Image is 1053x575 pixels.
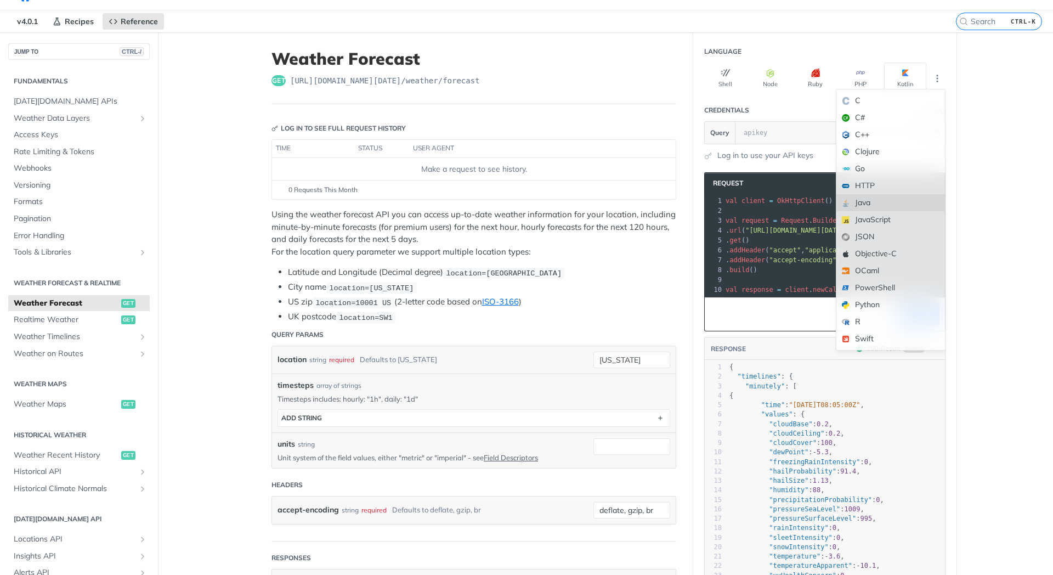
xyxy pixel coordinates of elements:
div: Credentials [704,105,749,115]
span: get [121,315,135,324]
a: Locations APIShow subpages for Locations API [8,531,150,548]
span: "cloudCeiling" [769,430,824,437]
span: Weather Timelines [14,331,135,342]
span: "hailSize" [769,477,808,484]
a: Weather Mapsget [8,396,150,413]
span: : { [729,373,793,380]
span: location=[GEOGRAPHIC_DATA] [446,269,562,277]
a: Weather TimelinesShow subpages for Weather Timelines [8,329,150,345]
span: 91.4 [840,467,856,475]
div: 13 [705,476,722,486]
div: 12 [705,467,722,476]
span: 1009 [845,505,860,513]
div: 10 [705,285,723,295]
span: Weather Forecast [14,298,118,309]
span: "precipitationProbability" [769,496,872,504]
span: "temperature" [769,553,820,560]
span: response [741,286,773,294]
a: Error Handling [8,228,150,244]
a: Webhooks [8,160,150,177]
a: Weather Data LayersShow subpages for Weather Data Layers [8,110,150,127]
span: Recipes [65,16,94,26]
div: 21 [705,552,722,561]
span: "time" [761,401,785,409]
button: Query [705,122,735,144]
span: . () [726,266,757,274]
div: 8 [705,429,722,438]
button: Show subpages for Insights API [138,552,147,561]
button: PHP [839,63,881,94]
button: Show subpages for Weather on Routes [138,349,147,358]
span: Reference [121,16,158,26]
span: 3.6 [829,553,841,560]
span: location=10001 US [315,298,391,307]
div: 17 [705,514,722,523]
span: : , [729,486,824,494]
div: 19 [705,533,722,543]
span: : , [729,439,836,447]
span: Rate Limiting & Tokens [14,146,147,157]
a: [DATE][DOMAIN_NAME] APIs [8,93,150,110]
span: { [729,363,733,371]
span: val [726,286,738,294]
span: Error Handling [14,230,147,241]
h2: Weather Forecast & realtime [8,278,150,288]
div: Go [836,160,945,177]
div: string [342,502,359,518]
span: { [729,392,733,399]
div: Clojure [836,143,945,160]
div: array of strings [316,381,361,391]
span: : , [729,553,845,560]
button: Shell [704,63,746,94]
span: "cloudBase" [769,420,812,428]
div: Log in to see full request history [271,123,406,133]
a: Tools & LibrariesShow subpages for Tools & Libraries [8,244,150,261]
div: 9 [705,275,723,285]
svg: Search [959,17,968,26]
span: "accept" [769,246,801,254]
span: newCall [813,286,841,294]
span: 0.2 [817,420,829,428]
span: "rainIntensity" [769,524,828,532]
p: Timesteps includes: hourly: "1h", daily: "1d" [278,394,670,404]
span: location=[US_STATE] [329,284,414,292]
th: time [272,140,354,157]
div: 4 [705,391,722,401]
h2: Weather Maps [8,379,150,389]
span: Builder [813,217,841,224]
span: Tools & Libraries [14,247,135,258]
span: url [729,227,741,234]
div: 14 [705,486,722,495]
div: 7 [705,420,722,429]
div: Defaults to [US_STATE] [360,352,437,368]
svg: Key [271,125,278,132]
span: . ( ) [726,227,852,234]
span: request [741,217,769,224]
span: 0 [864,458,868,466]
span: "pressureSeaLevel" [769,505,840,513]
h1: Weather Forecast [271,49,676,69]
p: Unit system of the field values, either "metric" or "imperial" - see [278,453,577,463]
div: 18 [705,523,722,533]
span: . () [726,236,749,244]
span: . () [726,217,848,224]
div: 2 [705,372,722,381]
div: required [361,502,387,518]
span: "minutely" [745,382,785,390]
kbd: CTRL-K [1008,16,1039,27]
span: : , [729,467,860,475]
button: Show subpages for Weather Timelines [138,332,147,341]
span: . ( ). () [726,286,916,294]
div: ADD string [281,414,322,422]
span: client [741,197,765,205]
span: addHeader [729,256,765,264]
span: : , [729,543,840,551]
span: get [121,400,135,409]
div: 11 [705,458,722,467]
span: "sleetIntensity" [769,534,833,542]
span: build [729,266,749,274]
span: Formats [14,196,147,207]
div: Defaults to deflate, gzip, br [392,502,481,518]
button: Show subpages for Tools & Libraries [138,248,147,257]
div: 7 [705,255,723,265]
